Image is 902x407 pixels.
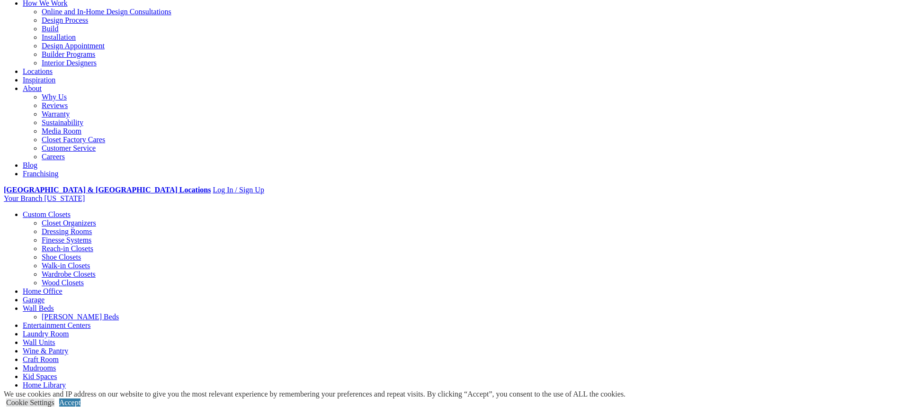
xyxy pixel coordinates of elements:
[23,338,55,346] a: Wall Units
[4,186,211,194] a: [GEOGRAPHIC_DATA] & [GEOGRAPHIC_DATA] Locations
[23,330,69,338] a: Laundry Room
[42,313,119,321] a: [PERSON_NAME] Beds
[42,118,83,127] a: Sustainability
[42,236,91,244] a: Finesse Systems
[42,153,65,161] a: Careers
[42,93,67,101] a: Why Us
[23,355,59,363] a: Craft Room
[42,253,81,261] a: Shoe Closets
[23,347,68,355] a: Wine & Pantry
[42,279,84,287] a: Wood Closets
[42,101,68,109] a: Reviews
[23,364,56,372] a: Mudrooms
[42,25,59,33] a: Build
[42,42,105,50] a: Design Appointment
[42,262,90,270] a: Walk-in Closets
[23,321,91,329] a: Entertainment Centers
[23,84,42,92] a: About
[42,8,171,16] a: Online and In-Home Design Consultations
[213,186,264,194] a: Log In / Sign Up
[4,390,625,398] div: We use cookies and IP address on our website to give you the most relevant experience by remember...
[23,296,45,304] a: Garage
[23,67,53,75] a: Locations
[42,244,93,253] a: Reach-in Closets
[42,270,96,278] a: Wardrobe Closets
[23,304,54,312] a: Wall Beds
[23,170,59,178] a: Franchising
[42,127,81,135] a: Media Room
[42,50,95,58] a: Builder Programs
[23,381,66,389] a: Home Library
[4,194,42,202] span: Your Branch
[42,227,92,235] a: Dressing Rooms
[42,110,70,118] a: Warranty
[42,16,88,24] a: Design Process
[23,287,63,295] a: Home Office
[23,210,71,218] a: Custom Closets
[42,59,97,67] a: Interior Designers
[42,33,76,41] a: Installation
[44,194,85,202] span: [US_STATE]
[42,219,96,227] a: Closet Organizers
[23,372,57,380] a: Kid Spaces
[23,389,39,398] a: More menu text will display only on big screen
[42,136,105,144] a: Closet Factory Cares
[6,398,54,407] a: Cookie Settings
[59,398,80,407] a: Accept
[42,144,96,152] a: Customer Service
[4,194,85,202] a: Your Branch [US_STATE]
[23,76,55,84] a: Inspiration
[23,161,37,169] a: Blog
